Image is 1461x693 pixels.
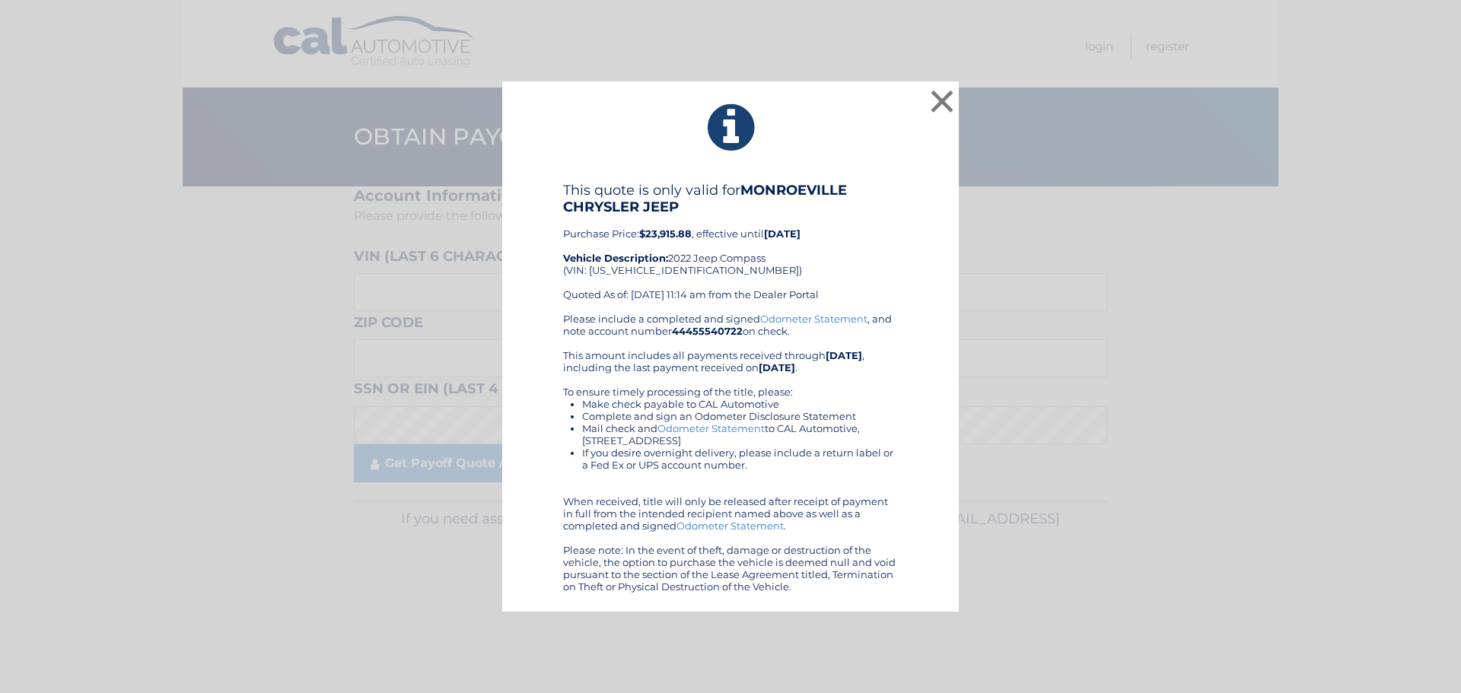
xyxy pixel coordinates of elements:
[760,313,867,325] a: Odometer Statement
[672,325,743,337] b: 44455540722
[582,447,898,471] li: If you desire overnight delivery, please include a return label or a Fed Ex or UPS account number.
[927,86,957,116] button: ×
[676,520,784,532] a: Odometer Statement
[657,422,765,434] a: Odometer Statement
[582,410,898,422] li: Complete and sign an Odometer Disclosure Statement
[563,182,898,313] div: Purchase Price: , effective until 2022 Jeep Compass (VIN: [US_VEHICLE_IDENTIFICATION_NUMBER]) Quo...
[563,252,668,264] strong: Vehicle Description:
[764,227,801,240] b: [DATE]
[639,227,692,240] b: $23,915.88
[582,422,898,447] li: Mail check and to CAL Automotive, [STREET_ADDRESS]
[582,398,898,410] li: Make check payable to CAL Automotive
[826,349,862,361] b: [DATE]
[563,182,847,215] b: MONROEVILLE CHRYSLER JEEP
[563,182,898,215] h4: This quote is only valid for
[759,361,795,374] b: [DATE]
[563,313,898,593] div: Please include a completed and signed , and note account number on check. This amount includes al...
